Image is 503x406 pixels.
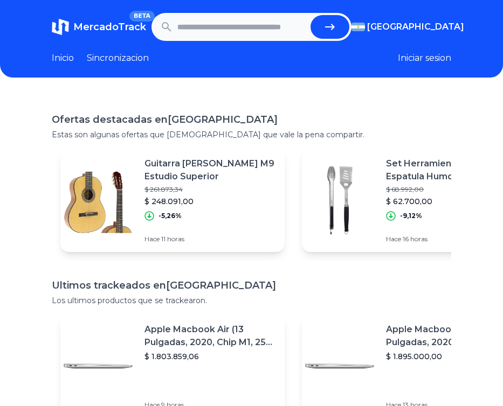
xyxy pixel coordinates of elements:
h1: Ultimos trackeados en [GEOGRAPHIC_DATA] [52,278,451,293]
img: Featured image [302,163,377,238]
img: Featured image [60,328,136,404]
a: Featured imageGuitarra [PERSON_NAME] M9 Estudio Superior$ 261.873,34$ 248.091,00-5,26%Hace 11 horas [60,149,285,252]
p: $ 1.803.859,06 [144,351,276,362]
h1: Ofertas destacadas en [GEOGRAPHIC_DATA] [52,112,451,127]
p: $ 261.873,34 [144,185,276,194]
span: MercadoTrack [73,21,146,33]
p: Los ultimos productos que se trackearon. [52,295,451,306]
span: BETA [129,11,155,22]
p: -9,12% [400,212,422,220]
a: MercadoTrackBETA [52,18,146,36]
img: Featured image [60,163,136,238]
a: Sincronizacion [87,52,149,65]
img: Argentina [352,23,366,31]
span: [GEOGRAPHIC_DATA] [367,20,464,33]
p: Estas son algunas ofertas que [DEMOGRAPHIC_DATA] que vale la pena compartir. [52,129,451,140]
img: Featured image [302,328,377,404]
button: [GEOGRAPHIC_DATA] [352,20,451,33]
img: MercadoTrack [52,18,69,36]
p: Guitarra [PERSON_NAME] M9 Estudio Superior [144,157,276,183]
p: Hace 11 horas [144,235,276,243]
button: Iniciar sesion [398,52,451,65]
p: -5,26% [159,212,182,220]
a: Inicio [52,52,74,65]
p: Apple Macbook Air (13 Pulgadas, 2020, Chip M1, 256 Gb De Ssd, 8 Gb De Ram) - Plata [144,323,276,349]
p: $ 248.091,00 [144,196,276,207]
